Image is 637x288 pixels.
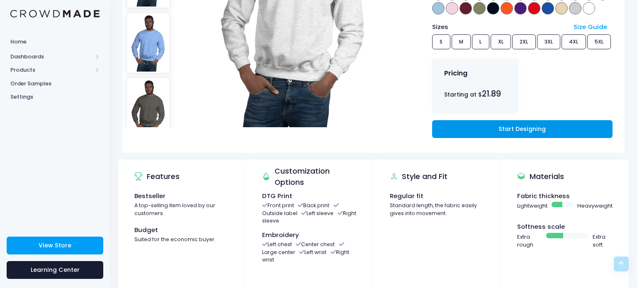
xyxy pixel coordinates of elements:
[134,225,230,235] div: Budget
[262,165,355,189] div: Customization Options
[444,69,467,77] h4: Pricing
[444,88,506,100] div: Starting at $
[552,202,573,207] span: Basic example
[262,230,357,240] div: Embroidery
[577,202,613,210] span: Heavyweight
[7,261,103,279] a: Learning Center
[134,202,230,217] div: A top-selling item loved by our customers.
[299,249,326,256] li: Left wrist
[390,191,485,201] div: Regular fit
[517,191,613,201] div: Fabric thickness
[262,241,292,248] li: Left chest
[390,165,448,189] div: Style and Fit
[298,202,329,209] li: Back print
[262,202,339,217] li: Outside label
[262,210,356,225] li: Right sleeve
[39,241,71,249] span: View Store
[10,10,100,18] img: Logo
[7,237,103,254] a: View Store
[262,202,294,209] li: Front print
[262,241,344,256] li: Large center
[10,80,100,88] span: Order Samples
[432,120,613,138] a: Start Designing
[546,233,589,238] span: Basic example
[482,88,501,99] span: 21.89
[262,249,349,264] li: Right wrist
[134,191,230,201] div: Bestseller
[10,53,92,61] span: Dashboards
[301,210,333,217] li: Left sleeve
[262,191,357,201] div: DTG Print
[517,233,542,249] span: Extra rough
[31,266,80,274] span: Learning Center
[517,222,613,231] div: Softness scale
[428,22,569,31] div: Sizes
[134,165,180,189] div: Features
[296,241,335,248] li: Center chest
[10,66,92,74] span: Products
[517,202,547,210] span: Lightweight
[10,38,100,46] span: Home
[574,22,607,31] a: Size Guide
[517,165,564,189] div: Materials
[390,202,485,217] div: Standard length, the fabric easily gives into movement.
[593,233,613,249] span: Extra soft
[134,236,230,244] div: Suited for the economic buyer.
[10,93,100,101] span: Settings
